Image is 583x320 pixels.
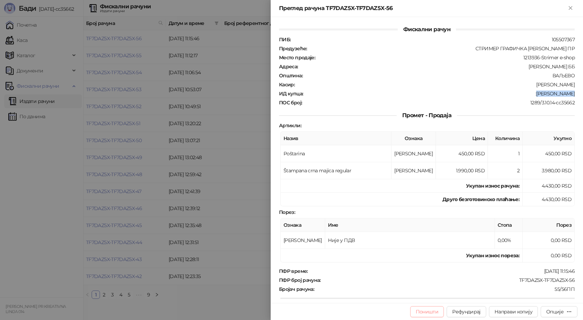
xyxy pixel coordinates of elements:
strong: ИД купца : [279,90,303,97]
strong: Артикли : [279,122,301,129]
div: TF7DAZ5X-TF7DAZ5X-56 [321,277,575,283]
div: 1213936-Strimer e-shop [316,54,575,61]
th: Ознака [391,132,436,145]
strong: Укупан износ пореза: [466,252,519,259]
td: Није у ПДВ [325,232,495,249]
th: Име [325,218,495,232]
strong: Бројач рачуна : [279,286,314,292]
button: Поништи [410,306,444,317]
strong: ПФР време : [279,268,308,274]
td: [PERSON_NAME] [281,232,325,249]
strong: ПИБ : [279,36,290,43]
div: [PERSON_NAME] ББ [299,63,575,70]
td: 0,00 RSD [523,249,575,262]
div: ВАЉЕВО [303,72,575,79]
strong: Друго безготовинско плаћање : [442,196,519,202]
td: 3.980,00 RSD [523,162,575,179]
td: [PERSON_NAME] [391,145,436,162]
button: Рефундирај [447,306,486,317]
span: Фискални рачун [398,26,456,33]
div: :[PERSON_NAME] [304,90,575,97]
td: Poštarina [281,145,391,162]
td: 0,00% [495,232,523,249]
strong: Касир : [279,81,295,88]
td: [PERSON_NAME] [391,162,436,179]
td: 4.430,00 RSD [523,193,575,206]
strong: Предузеће : [279,45,307,52]
td: 450,00 RSD [523,145,575,162]
th: Цена [436,132,488,145]
div: 105507367 [291,36,575,43]
td: 4.430,00 RSD [523,179,575,193]
strong: Општина : [279,72,303,79]
div: СТРИМЕР ГРАФИЧКА [PERSON_NAME] ПР [308,45,575,52]
div: Опције [546,309,564,315]
td: 0,00 RSD [523,232,575,249]
strong: Укупан износ рачуна : [466,183,519,189]
th: Порез [523,218,575,232]
button: Направи копију [489,306,538,317]
strong: Адреса : [279,63,298,70]
div: [PERSON_NAME] [295,81,575,88]
div: 55/56ПП [315,286,575,292]
th: Стопа [495,218,523,232]
span: Промет - Продаја [397,112,457,119]
button: Close [566,4,575,12]
div: Преглед рачуна TF7DAZ5X-TF7DAZ5X-56 [279,4,566,12]
strong: ПФР број рачуна : [279,277,321,283]
div: [DATE] 11:15:46 [309,268,575,274]
td: 1 [488,145,523,162]
th: Количина [488,132,523,145]
th: Назив [281,132,391,145]
td: 1.990,00 RSD [436,162,488,179]
td: 2 [488,162,523,179]
th: Ознака [281,218,325,232]
button: Опције [541,306,577,317]
th: Укупно [523,132,575,145]
strong: Порез : [279,209,295,215]
span: Направи копију [495,309,532,315]
div: 1289/3.10.14-cc35662 [303,100,575,106]
td: 450,00 RSD [436,145,488,162]
strong: ПОС број : [279,100,302,106]
td: Štampana crna majica regular [281,162,391,179]
strong: Место продаје : [279,54,315,61]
